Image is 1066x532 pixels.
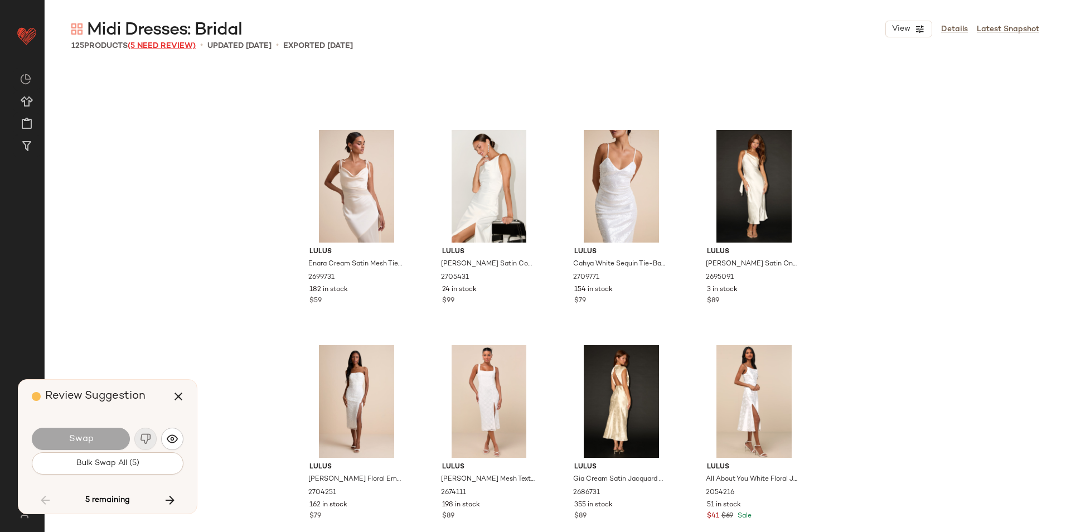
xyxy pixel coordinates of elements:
[707,500,741,510] span: 51 in stock
[276,39,279,52] span: •
[167,433,178,444] img: svg%3e
[71,40,196,52] div: Products
[71,42,84,50] span: 125
[301,345,413,458] img: 2704251_01_hero_2025-07-10.jpg
[706,475,800,485] span: All About You White Floral Jacquard Satin Midi Dress
[13,510,35,519] img: svg%3e
[442,462,536,472] span: Lulus
[707,462,801,472] span: Lulus
[16,25,38,47] img: heart_red.DM2ytmEG.svg
[71,23,83,35] img: svg%3e
[32,452,183,475] button: Bulk Swap All (5)
[573,475,667,485] span: Gia Cream Satin Jacquard Cutout Midi Dress
[308,488,336,498] span: 2704251
[309,247,404,257] span: Lulus
[85,495,130,505] span: 5 remaining
[308,259,403,269] span: Enara Cream Satin Mesh Tie-Strap Asymmetrical Midi Dress
[698,345,810,458] img: 12468261_2054216.jpg
[941,23,968,35] a: Details
[706,488,734,498] span: 2054216
[574,296,586,306] span: $79
[301,130,413,243] img: 2699731_01_hero_2025-08-06.jpg
[308,475,403,485] span: [PERSON_NAME] Floral Embroidered Strapless Midi Dress
[20,74,31,85] img: svg%3e
[707,285,738,295] span: 3 in stock
[574,511,587,521] span: $89
[309,296,322,306] span: $59
[698,130,810,243] img: 2695091_02_fullbody_2025-07-22.jpg
[735,512,752,520] span: Sale
[574,500,613,510] span: 355 in stock
[128,42,196,50] span: (5 Need Review)
[573,259,667,269] span: Cahya White Sequin Tie-Back Midi Dress
[309,500,347,510] span: 162 in stock
[308,273,335,283] span: 2699731
[885,21,932,37] button: View
[200,39,203,52] span: •
[442,296,454,306] span: $99
[573,488,600,498] span: 2686731
[441,259,535,269] span: [PERSON_NAME] Satin Cowl Neck Midi Dress
[706,259,800,269] span: [PERSON_NAME] Satin One-Shoulder Midi Dress
[441,273,469,283] span: 2705431
[207,40,272,52] p: updated [DATE]
[433,345,545,458] img: 2674111_02_fullbody.jpg
[574,462,668,472] span: Lulus
[309,511,321,521] span: $79
[891,25,910,33] span: View
[707,511,719,521] span: $41
[76,459,139,468] span: Bulk Swap All (5)
[565,130,677,243] img: 2709771_06_misc_2025-07-29_1.jpg
[442,500,480,510] span: 198 in stock
[87,19,242,41] span: Midi Dresses: Bridal
[573,273,599,283] span: 2709771
[442,511,454,521] span: $89
[441,488,466,498] span: 2674111
[309,462,404,472] span: Lulus
[574,247,668,257] span: Lulus
[433,130,545,243] img: 2705431_01_hero_2025-08-13.jpg
[309,285,348,295] span: 182 in stock
[977,23,1039,35] a: Latest Snapshot
[706,273,734,283] span: 2695091
[565,345,677,458] img: 2686731_04_back_2025-07-23.jpg
[574,285,613,295] span: 154 in stock
[707,296,719,306] span: $89
[442,247,536,257] span: Lulus
[721,511,733,521] span: $69
[441,475,535,485] span: [PERSON_NAME] Mesh Textured Midi Dress
[442,285,477,295] span: 24 in stock
[283,40,353,52] p: Exported [DATE]
[707,247,801,257] span: Lulus
[45,390,146,402] span: Review Suggestion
